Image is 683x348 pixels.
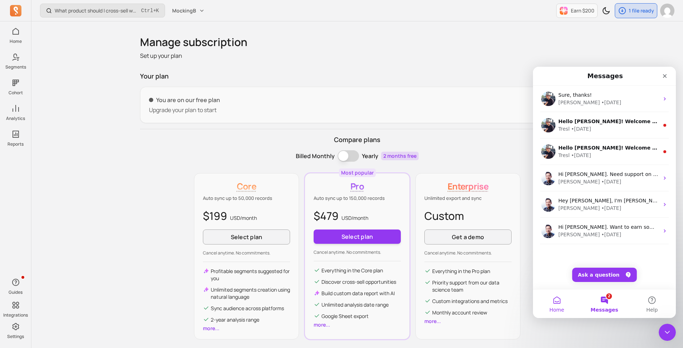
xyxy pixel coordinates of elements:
[40,4,165,17] button: What product should I cross-sell when a customer purchases a product?Ctrl+K
[25,138,67,145] div: [PERSON_NAME]
[8,78,23,92] img: Profile image for morris
[296,152,335,160] p: Billed Monthly
[432,309,487,316] p: Monthly account review
[140,36,574,49] h1: Manage subscription
[25,111,67,119] div: [PERSON_NAME]
[321,301,389,308] p: Unlimited analysis date range
[321,278,396,286] p: Discover cross-sell opportunities
[25,52,320,57] span: Hello [PERSON_NAME]! Welcome to Segments Analytics. Here are a few ways I can help you get started:
[25,164,67,172] div: [PERSON_NAME]
[149,106,565,114] p: Upgrade your plan to start
[203,325,219,332] a: more...
[168,4,209,17] button: MockingB
[341,215,368,221] span: USD/ month
[321,313,369,320] p: Google Sheet export
[10,39,22,44] p: Home
[432,279,512,293] p: Priority support from our data science team
[599,4,613,18] button: Toggle dark mode
[321,290,395,297] p: Build custom data report with AI
[140,135,574,145] p: Compare plans
[659,324,676,341] iframe: Intercom live chat
[211,268,290,282] p: Profitable segments suggested for you
[39,201,104,215] button: Ask a question
[203,250,290,256] p: Cancel anytime. No commitments.
[8,131,23,145] img: Profile image for John
[203,208,290,224] p: $199
[321,267,383,274] p: Everything in the Core plan
[68,111,88,119] div: • [DATE]
[7,334,24,339] p: Settings
[9,289,23,295] p: Guides
[140,51,574,60] p: Set up your plan
[629,7,654,14] p: 1 file ready
[432,268,490,275] p: Everything in the Pro plan
[156,8,159,14] kbd: K
[38,85,58,92] div: • [DATE]
[48,223,95,251] button: Messages
[424,230,512,244] a: Get a demo
[203,230,290,244] button: Select plan
[25,85,37,92] div: Tresl
[141,7,153,14] kbd: Ctrl
[113,241,125,246] span: Help
[8,104,23,118] img: Profile image for John
[424,195,512,202] p: Unlimited export and sync
[424,208,512,224] p: Custom
[362,152,378,160] p: Yearly
[660,4,674,18] img: avatar
[68,138,88,145] div: • [DATE]
[38,59,58,66] div: • [DATE]
[314,208,401,224] p: $479
[5,64,26,70] p: Segments
[6,116,25,121] p: Analytics
[55,7,138,14] p: What product should I cross-sell when a customer purchases a product?
[149,96,565,104] p: You are on our free plan
[8,157,23,171] img: Profile image for John
[141,7,159,14] span: +
[424,181,512,192] p: Enterprise
[140,71,574,81] p: Your plan
[211,286,290,301] p: Unlimited segments creation using natural language
[211,305,284,312] p: Sync audience across platforms
[533,67,676,318] iframe: Intercom live chat
[8,275,24,297] button: Guides
[211,316,259,323] p: 2-year analysis range
[16,241,31,246] span: Home
[230,215,257,221] span: USD/ month
[571,7,594,14] p: Earn $200
[172,7,196,14] span: MockingB
[424,250,512,256] p: Cancel anytime. No commitments.
[341,169,374,176] p: Most popular
[314,249,401,255] p: Cancel anytime. No commitments.
[25,78,240,84] span: Hello [PERSON_NAME]! Welcome to Segments. How can I assist you [DATE]?
[25,59,37,66] div: Tresl
[424,318,441,324] a: more...
[381,152,419,160] p: 2 months free
[203,181,290,192] p: Core
[8,141,24,147] p: Reports
[314,181,401,192] p: Pro
[314,230,401,244] button: Select plan
[314,321,330,328] a: more...
[556,4,598,18] button: Earn $200
[58,241,85,246] span: Messages
[9,90,23,96] p: Cohort
[95,223,143,251] button: Help
[314,195,401,202] p: Auto sync up to 150,000 records
[203,195,290,202] p: Auto sync up to 50,000 records
[68,164,88,172] div: • [DATE]
[3,312,28,318] p: Integrations
[615,3,657,18] button: 1 file ready
[432,298,508,305] p: Custom integrations and metrics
